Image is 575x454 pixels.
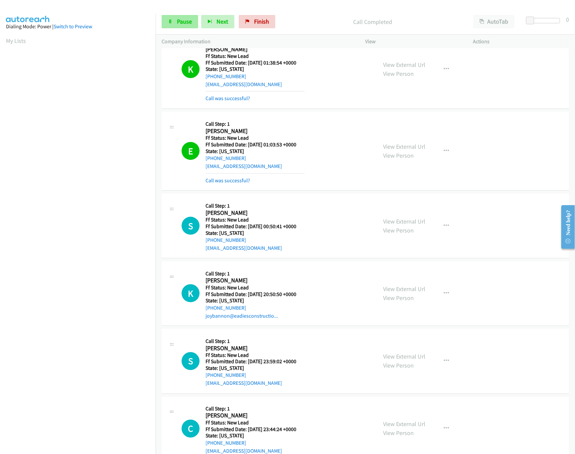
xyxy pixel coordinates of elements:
[206,53,305,60] h5: Ff Status: New Lead
[206,412,305,420] h2: [PERSON_NAME]
[182,284,200,302] div: The call is yet to be attempted
[206,406,305,412] h5: Call Step: 1
[182,352,200,370] div: The call is yet to be attempted
[206,95,250,101] a: Call was successful?
[206,141,305,148] h5: Ff Submitted Date: [DATE] 01:03:53 +0000
[206,245,282,251] a: [EMAIL_ADDRESS][DOMAIN_NAME]
[6,23,150,31] div: Dialing Mode: Power |
[206,313,278,319] a: joybannon@eadiesconstructio...
[206,420,305,426] h5: Ff Status: New Lead
[206,203,305,209] h5: Call Step: 1
[254,18,269,25] span: Finish
[182,352,200,370] h1: S
[529,18,560,23] div: Delay between calls (in seconds)
[206,365,305,372] h5: State: [US_STATE]
[473,38,569,46] p: Actions
[383,285,426,293] a: View External Url
[206,217,305,223] h5: Ff Status: New Lead
[206,73,246,79] a: [PHONE_NUMBER]
[206,380,282,386] a: [EMAIL_ADDRESS][DOMAIN_NAME]
[206,46,305,53] h2: [PERSON_NAME]
[206,66,305,73] h5: State: [US_STATE]
[383,227,414,234] a: View Person
[383,218,426,225] a: View External Url
[206,426,305,433] h5: Ff Submitted Date: [DATE] 23:44:24 +0000
[182,142,200,160] h1: E
[206,230,305,236] h5: State: [US_STATE]
[206,155,246,161] a: [PHONE_NUMBER]
[383,143,426,150] a: View External Url
[383,70,414,77] a: View Person
[206,223,305,230] h5: Ff Submitted Date: [DATE] 00:50:41 +0000
[206,284,305,291] h5: Ff Status: New Lead
[177,18,192,25] span: Pause
[206,209,305,217] h2: [PERSON_NAME]
[54,23,92,30] a: Switch to Preview
[383,294,414,302] a: View Person
[556,201,575,253] iframe: Resource Center
[206,352,305,359] h5: Ff Status: New Lead
[206,237,246,243] a: [PHONE_NUMBER]
[383,353,426,361] a: View External Url
[239,15,275,28] a: Finish
[206,60,305,66] h5: Ff Submitted Date: [DATE] 01:38:54 +0000
[162,38,354,46] p: Company Information
[284,17,461,26] p: Call Completed
[383,61,426,69] a: View External Url
[6,51,156,367] iframe: Dialpad
[182,217,200,235] div: The call is yet to be attempted
[206,305,246,311] a: [PHONE_NUMBER]
[206,297,305,304] h5: State: [US_STATE]
[473,15,514,28] button: AutoTab
[365,38,461,46] p: View
[206,372,246,378] a: [PHONE_NUMBER]
[206,177,250,184] a: Call was successful?
[162,15,198,28] a: Pause
[6,37,26,45] a: My Lists
[206,291,305,298] h5: Ff Submitted Date: [DATE] 20:50:50 +0000
[201,15,234,28] button: Next
[206,277,305,284] h2: [PERSON_NAME]
[206,338,305,345] h5: Call Step: 1
[206,163,282,169] a: [EMAIL_ADDRESS][DOMAIN_NAME]
[206,135,305,141] h5: Ff Status: New Lead
[206,81,282,87] a: [EMAIL_ADDRESS][DOMAIN_NAME]
[206,433,305,439] h5: State: [US_STATE]
[206,148,305,155] h5: State: [US_STATE]
[182,420,200,438] div: The call is yet to be attempted
[206,270,305,277] h5: Call Step: 1
[216,18,228,25] span: Next
[182,284,200,302] h1: K
[383,152,414,159] a: View Person
[383,420,426,428] a: View External Url
[206,359,305,365] h5: Ff Submitted Date: [DATE] 23:59:02 +0000
[182,420,200,438] h1: C
[206,345,305,352] h2: [PERSON_NAME]
[206,121,305,127] h5: Call Step: 1
[182,60,200,78] h1: K
[206,127,305,135] h2: [PERSON_NAME]
[566,15,569,24] div: 0
[383,362,414,370] a: View Person
[206,440,246,446] a: [PHONE_NUMBER]
[182,217,200,235] h1: S
[383,429,414,437] a: View Person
